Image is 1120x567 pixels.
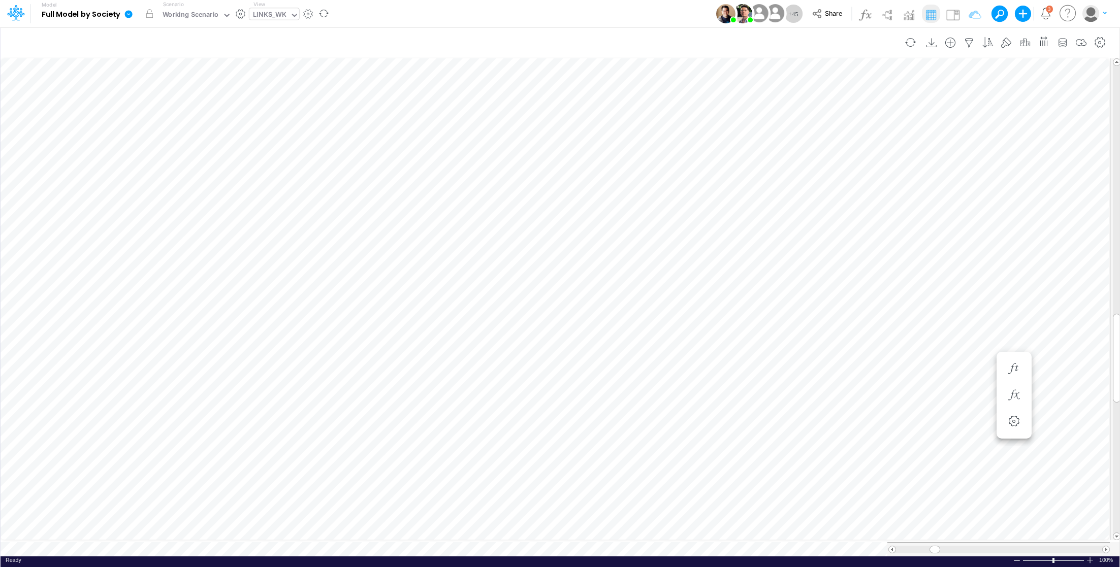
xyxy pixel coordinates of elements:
[1013,557,1021,564] div: Zoom Out
[733,4,752,23] img: User Image Icon
[1099,556,1114,564] div: Zoom level
[253,10,286,21] div: LINKS_WK
[1048,7,1051,11] div: 3 unread items
[1040,8,1051,19] a: Notifications
[42,10,120,19] b: Full Model by Society
[825,9,842,17] span: Share
[1022,556,1086,564] div: Zoom
[163,10,219,21] div: Working Scenario
[42,2,57,8] label: Model
[9,32,899,53] input: Type a title here
[1086,556,1094,564] div: Zoom In
[716,4,735,23] img: User Image Icon
[253,1,265,8] label: View
[1099,556,1114,564] span: 100%
[763,2,786,25] img: User Image Icon
[1052,558,1054,563] div: Zoom
[163,1,184,8] label: Scenario
[6,556,21,564] div: In Ready mode
[748,2,771,25] img: User Image Icon
[807,6,849,22] button: Share
[788,11,798,17] span: + 45
[6,557,21,563] span: Ready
